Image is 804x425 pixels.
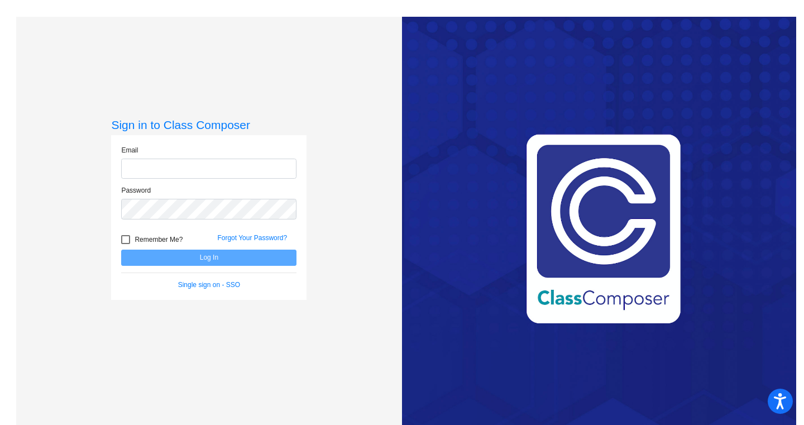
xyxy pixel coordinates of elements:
h3: Sign in to Class Composer [111,118,307,132]
a: Single sign on - SSO [178,281,240,289]
label: Password [121,185,151,195]
button: Log In [121,250,296,266]
a: Forgot Your Password? [217,234,287,242]
label: Email [121,145,138,155]
span: Remember Me? [135,233,183,246]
